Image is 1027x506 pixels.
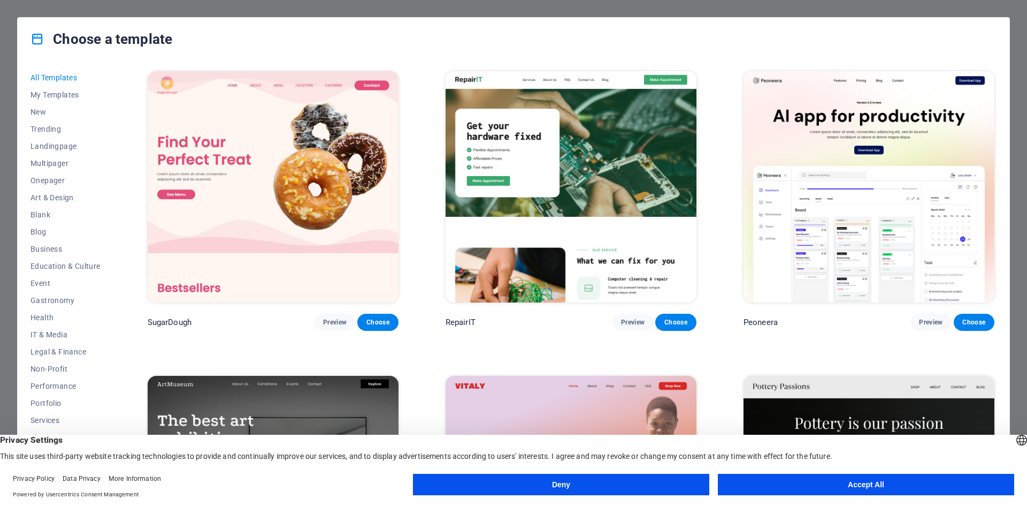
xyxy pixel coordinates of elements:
[30,245,101,253] span: Business
[315,314,355,331] button: Preview
[30,31,172,48] h4: Choose a template
[357,314,398,331] button: Choose
[30,125,101,133] span: Trending
[30,240,101,258] button: Business
[30,155,101,172] button: Multipager
[30,412,101,429] button: Services
[366,318,389,327] span: Choose
[30,159,101,168] span: Multipager
[30,343,101,360] button: Legal & Finance
[446,71,696,303] img: RepairIT
[30,73,101,82] span: All Templates
[30,382,101,390] span: Performance
[744,71,994,303] img: Peoneera
[30,395,101,412] button: Portfolio
[30,360,101,377] button: Non-Profit
[30,90,101,99] span: My Templates
[30,223,101,240] button: Blog
[30,206,101,223] button: Blank
[655,314,696,331] button: Choose
[30,69,101,86] button: All Templates
[30,108,101,116] span: New
[148,317,191,328] p: SugarDough
[30,313,101,322] span: Health
[30,142,101,150] span: Landingpage
[30,292,101,309] button: Gastronomy
[30,279,101,288] span: Event
[30,258,101,275] button: Education & Culture
[612,314,653,331] button: Preview
[30,103,101,120] button: New
[30,275,101,292] button: Event
[30,416,101,425] span: Services
[30,86,101,103] button: My Templates
[30,228,101,236] span: Blog
[664,318,687,327] span: Choose
[30,348,101,356] span: Legal & Finance
[30,172,101,189] button: Onepager
[30,296,101,305] span: Gastronomy
[30,377,101,395] button: Performance
[744,317,778,328] p: Peoneera
[30,189,101,206] button: Art & Design
[30,429,101,446] button: Shop
[30,193,101,202] span: Art & Design
[148,71,398,303] img: SugarDough
[30,262,101,270] span: Education & Culture
[30,399,101,407] span: Portfolio
[30,309,101,326] button: Health
[30,138,101,155] button: Landingpage
[30,176,101,185] span: Onepager
[30,210,101,219] span: Blank
[30,326,101,343] button: IT & Media
[446,317,476,328] p: RepairIT
[621,318,645,327] span: Preview
[30,433,101,442] span: Shop
[30,365,101,373] span: Non-Profit
[30,330,101,339] span: IT & Media
[323,318,347,327] span: Preview
[30,120,101,138] button: Trending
